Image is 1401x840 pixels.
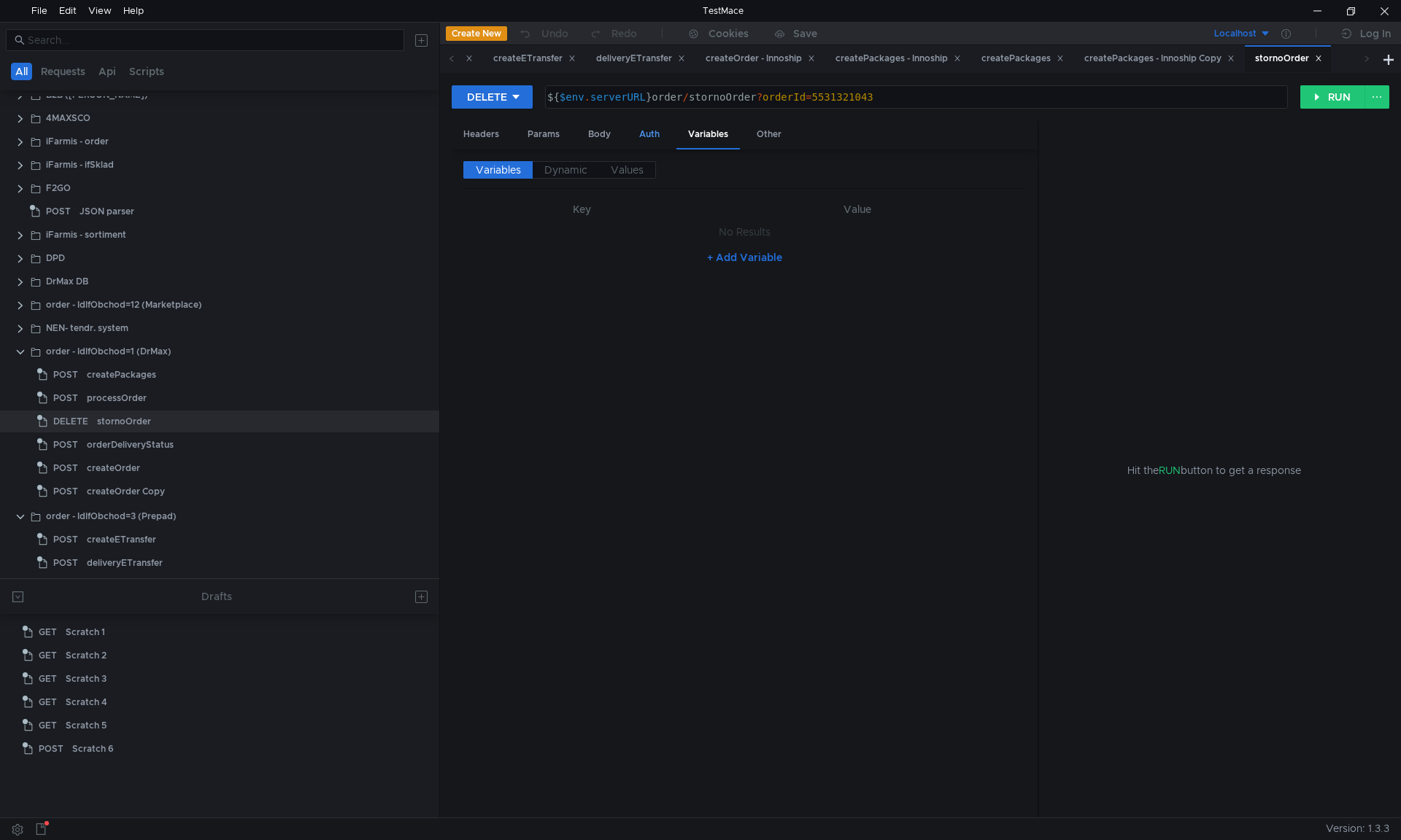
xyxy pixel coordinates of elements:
[541,25,568,42] div: Undo
[87,364,156,386] div: createPackages
[544,163,587,176] span: Dynamic
[1170,22,1271,45] button: Localhost
[53,552,78,574] span: POST
[611,163,644,176] span: Values
[87,552,163,574] div: deliveryETransfer
[201,588,232,605] div: Drafts
[36,63,90,80] button: Requests
[46,107,90,129] div: 4MAXSCO
[676,121,740,149] div: Variables
[835,51,961,66] div: createPackages - Innoship
[66,691,107,713] div: Scratch 4
[46,154,114,176] div: iFarmis - ifSklad
[507,23,579,44] button: Undo
[1255,51,1322,66] div: stornoOrder
[39,621,57,643] span: GET
[463,201,701,218] th: Key
[28,32,395,48] input: Search...
[695,246,794,269] button: + Add Variable
[446,26,507,41] button: Create New
[53,411,88,432] span: DELETE
[53,434,78,456] span: POST
[467,89,507,105] div: DELETE
[1127,462,1301,478] span: Hit the button to get a response
[39,715,57,736] span: GET
[53,481,78,502] span: POST
[53,387,78,409] span: POST
[53,457,78,479] span: POST
[579,23,647,44] button: Redo
[709,25,749,42] div: Cookies
[87,434,174,456] div: orderDeliveryStatus
[611,25,637,42] div: Redo
[701,201,1014,218] th: Value
[1214,27,1257,41] div: Localhost
[1326,818,1389,839] span: Version: 1.3.3
[66,668,107,690] div: Scratch 3
[46,131,109,152] div: iFarmis - order
[39,668,57,690] span: GET
[46,271,88,292] div: DrMax DB
[706,51,815,66] div: createOrder - Innoship
[66,715,107,736] div: Scratch 5
[1360,25,1391,42] div: Log In
[46,317,128,339] div: NEN- tendr. system
[11,63,32,80] button: All
[80,201,134,222] div: JSON parser
[125,63,169,80] button: Scripts
[66,621,105,643] div: Scratch 1
[719,225,771,238] nz-embed-empty: No Results
[516,121,571,148] div: Params
[745,121,793,148] div: Other
[476,163,521,176] span: Variables
[87,457,140,479] div: createOrder
[46,294,202,316] div: order - IdIfObchod=12 (Marketplace)
[94,63,120,80] button: Api
[596,51,685,66] div: deliveryETransfer
[46,201,71,222] span: POST
[1159,464,1181,477] span: RUN
[1300,85,1365,109] button: RUN
[87,529,156,551] div: createETransfer
[981,51,1064,66] div: createPackages
[87,387,147,409] div: processOrder
[46,177,71,199] div: F2GO
[628,121,671,148] div: Auth
[53,364,78,386] span: POST
[493,51,576,66] div: createETransfer
[39,645,57,666] span: GET
[46,247,65,269] div: DPD
[46,341,171,362] div: order - IdIfObchod=1 (DrMax)
[66,645,107,666] div: Scratch 2
[72,738,114,760] div: Scratch 6
[46,224,126,246] div: iFarmis - sortiment
[576,121,622,148] div: Body
[793,28,817,39] div: Save
[39,691,57,713] span: GET
[53,529,78,551] span: POST
[87,481,165,502] div: createOrder Copy
[452,121,511,148] div: Headers
[1084,51,1235,66] div: createPackages - Innoship Copy
[97,411,151,432] div: stornoOrder
[39,738,63,760] span: POST
[46,505,177,527] div: order - IdIfObchod=3 (Prepad)
[452,85,533,109] button: DELETE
